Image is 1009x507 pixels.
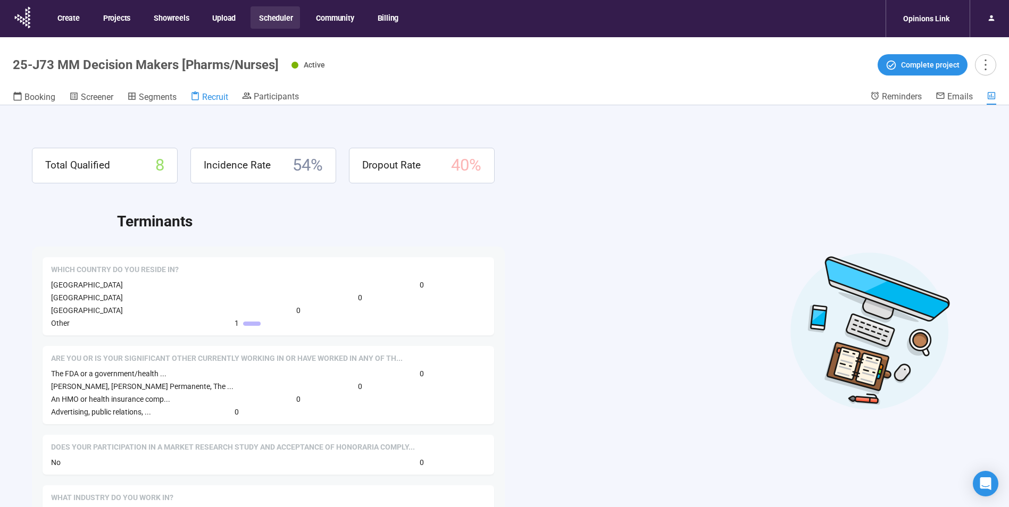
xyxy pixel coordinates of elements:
[307,6,361,29] button: Community
[51,395,170,403] span: An HMO or health insurance comp...
[870,91,922,104] a: Reminders
[81,92,113,102] span: Screener
[420,457,424,468] span: 0
[190,91,228,105] a: Recruit
[304,61,325,69] span: Active
[296,393,301,405] span: 0
[51,265,179,275] span: Which country do you reside in?
[51,382,234,391] span: [PERSON_NAME], [PERSON_NAME] Permanente, The ...
[24,92,55,102] span: Booking
[49,6,87,29] button: Create
[242,91,299,104] a: Participants
[362,157,421,173] span: Dropout Rate
[127,91,177,105] a: Segments
[975,54,996,75] button: more
[878,54,968,75] button: Complete project
[358,292,362,303] span: 0
[251,6,300,29] button: Scheduler
[358,381,362,392] span: 0
[117,210,977,233] h2: Terminants
[973,471,998,496] div: Open Intercom Messenger
[145,6,196,29] button: Showreels
[882,91,922,102] span: Reminders
[51,442,415,453] span: Does your participation in a market research study and acceptance of honoraria comply with applic...
[51,281,123,289] span: [GEOGRAPHIC_DATA]
[51,408,151,416] span: Advertising, public relations, ...
[155,153,164,179] span: 8
[139,92,177,102] span: Segments
[51,353,403,364] span: Are you or is your significant other currently working in or have worked in any of the following ...
[790,251,950,411] img: Desktop work notes
[95,6,138,29] button: Projects
[45,157,110,173] span: Total Qualified
[51,369,166,378] span: The FDA or a government/health ...
[254,91,299,102] span: Participants
[901,59,960,71] span: Complete project
[235,406,239,418] span: 0
[420,279,424,291] span: 0
[51,493,173,503] span: What Industry do you work in?
[204,157,271,173] span: Incidence Rate
[451,153,481,179] span: 40 %
[369,6,406,29] button: Billing
[204,6,243,29] button: Upload
[978,57,993,72] span: more
[420,368,424,379] span: 0
[293,153,323,179] span: 54 %
[69,91,113,105] a: Screener
[897,9,956,29] div: Opinions Link
[51,306,123,315] span: [GEOGRAPHIC_DATA]
[51,458,61,467] span: No
[13,91,55,105] a: Booking
[13,57,279,72] h1: 25-J73 MM Decision Makers [Pharms/Nurses]
[202,92,228,102] span: Recruit
[936,91,973,104] a: Emails
[51,319,70,327] span: Other
[296,305,301,316] span: 0
[947,91,973,102] span: Emails
[235,317,239,329] span: 1
[51,293,123,302] span: [GEOGRAPHIC_DATA]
